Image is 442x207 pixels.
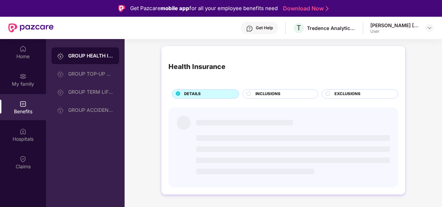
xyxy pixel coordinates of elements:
div: Get Help [256,25,273,31]
span: DETAILS [184,91,201,97]
img: Logo [118,5,125,12]
div: GROUP TOP-UP POLICY [68,71,113,77]
img: svg+xml;base64,PHN2ZyB3aWR0aD0iMjAiIGhlaWdodD0iMjAiIHZpZXdCb3g9IjAgMCAyMCAyMCIgZmlsbD0ibm9uZSIgeG... [57,53,64,60]
img: svg+xml;base64,PHN2ZyBpZD0iQmVuZWZpdHMiIHhtbG5zPSJodHRwOi8vd3d3LnczLm9yZy8yMDAwL3N2ZyIgd2lkdGg9Ij... [19,100,26,107]
div: Health Insurance [168,61,226,72]
strong: mobile app [160,5,189,11]
img: svg+xml;base64,PHN2ZyBpZD0iSGVscC0zMngzMiIgeG1sbnM9Imh0dHA6Ly93d3cudzMub3JnLzIwMDAvc3ZnIiB3aWR0aD... [246,25,253,32]
div: [PERSON_NAME] [PERSON_NAME] [370,22,419,29]
div: Tredence Analytics Solutions Private Limited [307,25,356,31]
img: svg+xml;base64,PHN2ZyB3aWR0aD0iMjAiIGhlaWdodD0iMjAiIHZpZXdCb3g9IjAgMCAyMCAyMCIgZmlsbD0ibm9uZSIgeG... [57,71,64,78]
div: GROUP ACCIDENTAL INSURANCE [68,107,113,113]
img: Stroke [326,5,329,12]
img: svg+xml;base64,PHN2ZyB3aWR0aD0iMjAiIGhlaWdodD0iMjAiIHZpZXdCb3g9IjAgMCAyMCAyMCIgZmlsbD0ibm9uZSIgeG... [19,73,26,80]
img: svg+xml;base64,PHN2ZyBpZD0iRHJvcGRvd24tMzJ4MzIiIHhtbG5zPSJodHRwOi8vd3d3LnczLm9yZy8yMDAwL3N2ZyIgd2... [427,25,432,31]
div: Get Pazcare for all your employee benefits need [130,4,278,13]
span: EXCLUSIONS [334,91,361,97]
img: svg+xml;base64,PHN2ZyB3aWR0aD0iMjAiIGhlaWdodD0iMjAiIHZpZXdCb3g9IjAgMCAyMCAyMCIgZmlsbD0ibm9uZSIgeG... [57,107,64,114]
div: User [370,29,419,34]
div: GROUP TERM LIFE INSURANCE [68,89,113,95]
span: T [297,24,301,32]
span: INCLUSIONS [255,91,281,97]
img: svg+xml;base64,PHN2ZyBpZD0iSG9zcGl0YWxzIiB4bWxucz0iaHR0cDovL3d3dy53My5vcmcvMjAwMC9zdmciIHdpZHRoPS... [19,128,26,135]
div: GROUP HEALTH INSURANCE [68,52,113,59]
img: svg+xml;base64,PHN2ZyBpZD0iSG9tZSIgeG1sbnM9Imh0dHA6Ly93d3cudzMub3JnLzIwMDAvc3ZnIiB3aWR0aD0iMjAiIG... [19,45,26,52]
img: svg+xml;base64,PHN2ZyBpZD0iQ2xhaW0iIHhtbG5zPSJodHRwOi8vd3d3LnczLm9yZy8yMDAwL3N2ZyIgd2lkdGg9IjIwIi... [19,155,26,162]
img: svg+xml;base64,PHN2ZyB3aWR0aD0iMjAiIGhlaWdodD0iMjAiIHZpZXdCb3g9IjAgMCAyMCAyMCIgZmlsbD0ibm9uZSIgeG... [57,89,64,96]
a: Download Now [283,5,326,12]
img: New Pazcare Logo [8,23,54,32]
